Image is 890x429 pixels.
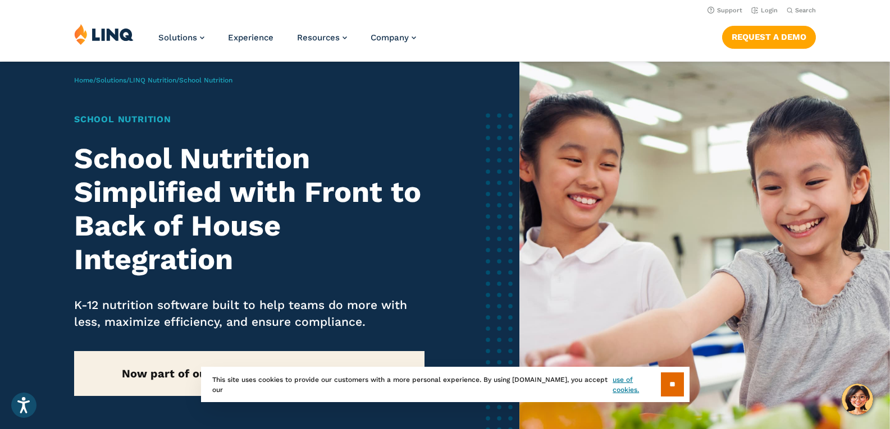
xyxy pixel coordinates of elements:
span: School Nutrition [179,76,232,84]
span: Resources [297,33,340,43]
button: Open Search Bar [787,6,816,15]
span: Solutions [158,33,197,43]
p: K-12 nutrition software built to help teams do more with less, maximize efficiency, and ensure co... [74,297,425,330]
span: Search [795,7,816,14]
a: Home [74,76,93,84]
span: Company [371,33,409,43]
h2: School Nutrition Simplified with Front to Back of House Integration [74,142,425,276]
span: / / / [74,76,232,84]
a: LINQ Nutrition [129,76,176,84]
a: Support [708,7,742,14]
h1: School Nutrition [74,113,425,126]
a: Request a Demo [722,26,816,48]
nav: Button Navigation [722,24,816,48]
a: Login [751,7,778,14]
a: Solutions [158,33,204,43]
nav: Primary Navigation [158,24,416,61]
a: Solutions [96,76,126,84]
img: LINQ | K‑12 Software [74,24,134,45]
a: Resources [297,33,347,43]
a: use of cookies. [613,375,660,395]
div: This site uses cookies to provide our customers with a more personal experience. By using [DOMAIN... [201,367,690,402]
a: Experience [228,33,273,43]
a: Company [371,33,416,43]
strong: Now part of our new [122,367,377,380]
button: Hello, have a question? Let’s chat. [842,384,873,415]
